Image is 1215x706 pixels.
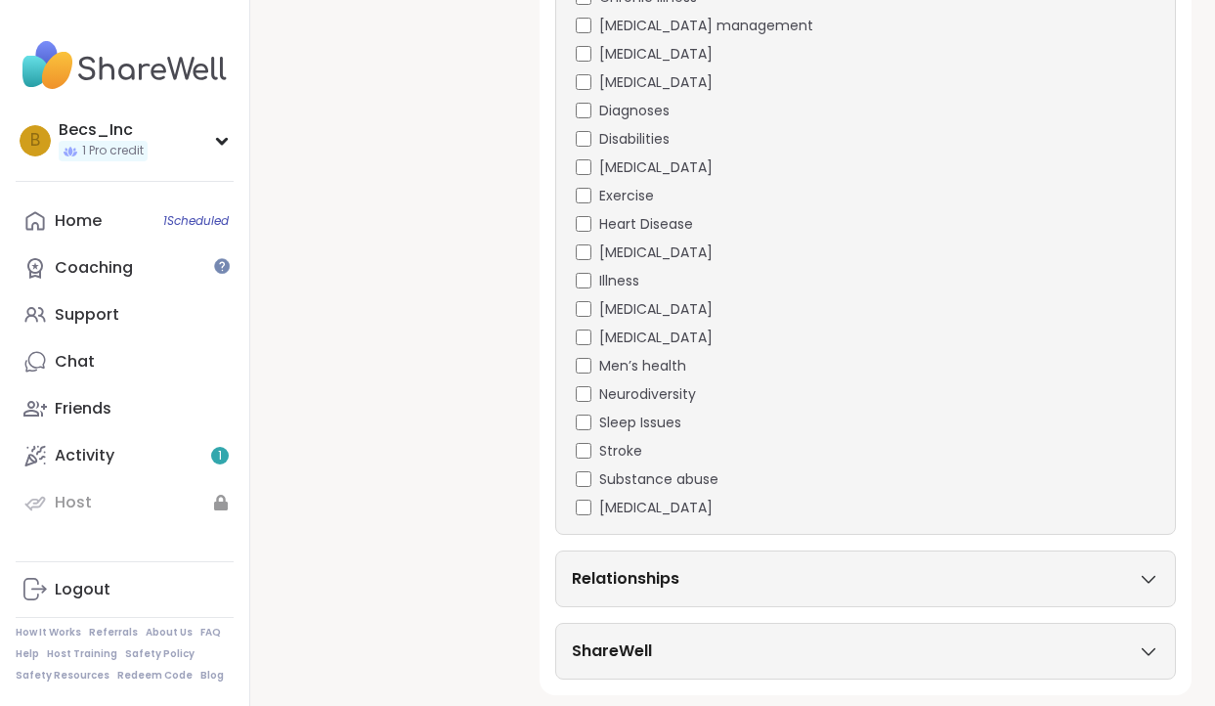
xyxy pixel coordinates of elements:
span: 1 Pro credit [82,143,144,159]
span: [MEDICAL_DATA] [599,328,713,348]
a: Support [16,291,234,338]
a: Home1Scheduled [16,198,234,244]
div: Host [55,492,92,513]
span: Diagnoses [599,101,670,121]
img: ShareWell Nav Logo [16,31,234,100]
a: Help [16,647,39,661]
div: Coaching [55,257,133,279]
span: [MEDICAL_DATA] [599,72,713,93]
span: [MEDICAL_DATA] [599,157,713,178]
div: Home [55,210,102,232]
a: Activity1 [16,432,234,479]
iframe: Spotlight [214,258,230,274]
span: Exercise [599,186,654,206]
div: Friends [55,398,111,419]
h3: Relationships [572,567,679,591]
a: Logout [16,566,234,613]
span: Substance abuse [599,469,718,490]
span: Sleep Issues [599,413,681,433]
h3: ShareWell [572,640,652,663]
div: Activity [55,445,114,466]
a: How It Works [16,626,81,640]
span: Illness [599,271,639,291]
div: Logout [55,579,110,600]
a: FAQ [200,626,221,640]
div: Becs_Inc [59,119,148,141]
span: Stroke [599,441,642,462]
span: B [30,128,40,154]
div: Support [55,304,119,326]
div: Chat [55,351,95,373]
a: Safety Policy [125,647,195,661]
a: Host Training [47,647,117,661]
a: Chat [16,338,234,385]
span: Neurodiversity [599,384,696,405]
a: Blog [200,669,224,683]
a: Host [16,479,234,526]
span: [MEDICAL_DATA] management [599,16,813,36]
span: Men’s health [599,356,686,376]
a: Referrals [89,626,138,640]
a: Safety Resources [16,669,109,683]
span: 1 Scheduled [163,213,229,229]
span: [MEDICAL_DATA] [599,299,713,320]
a: Redeem Code [117,669,193,683]
a: About Us [146,626,193,640]
span: Disabilities [599,129,670,150]
span: [MEDICAL_DATA] [599,243,713,263]
span: [MEDICAL_DATA] [599,44,713,65]
span: Heart Disease [599,214,693,235]
span: 1 [218,448,222,464]
a: Coaching [16,244,234,291]
span: [MEDICAL_DATA] [599,498,713,518]
a: Friends [16,385,234,432]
